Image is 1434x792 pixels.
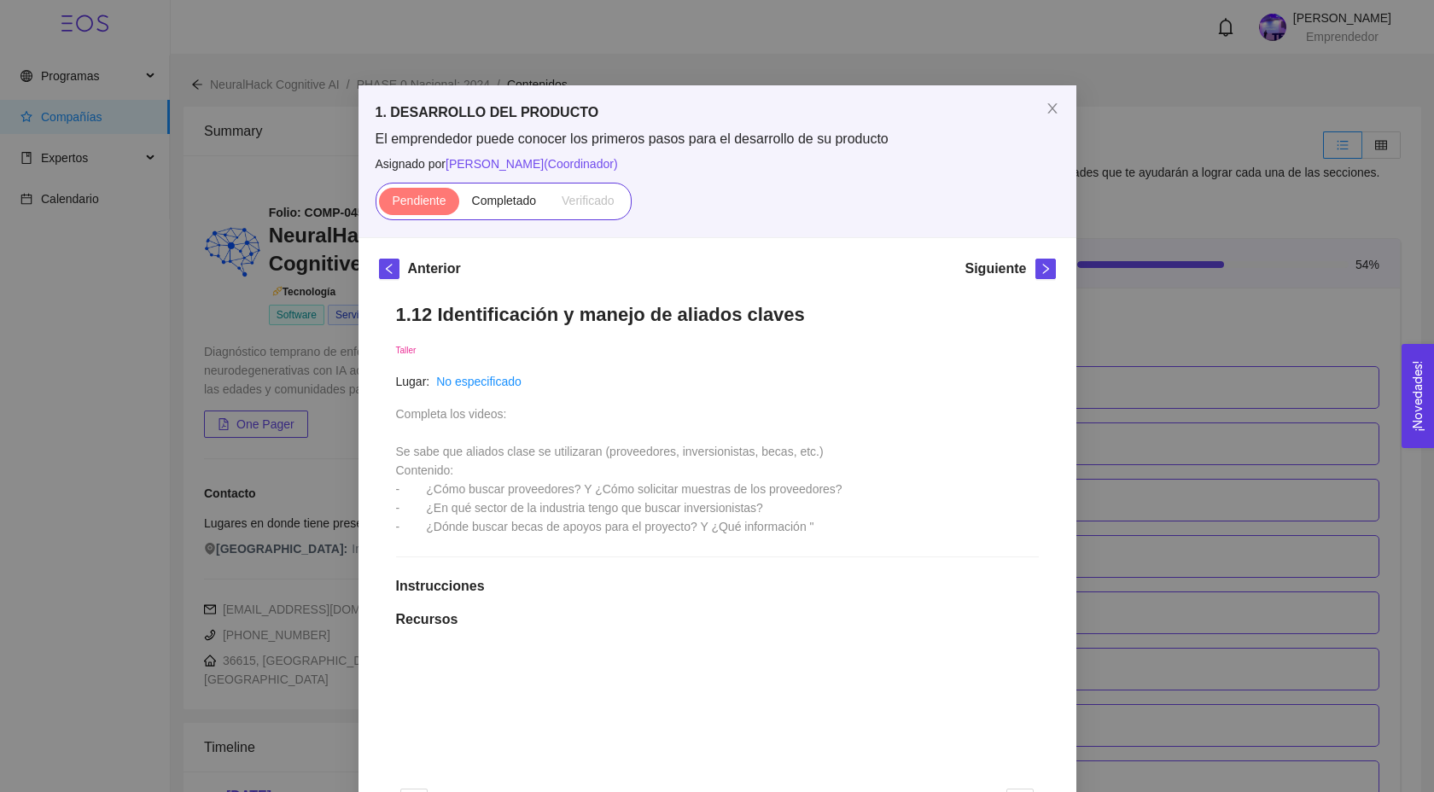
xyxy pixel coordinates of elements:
h5: Siguiente [965,259,1026,279]
h5: Anterior [408,259,461,279]
span: Completado [472,194,537,207]
span: Verificado [562,194,614,207]
button: Open Feedback Widget [1402,344,1434,448]
button: right [1035,259,1056,279]
span: right [1036,263,1055,275]
h1: 1.12 Identificación y manejo de aliados claves [396,303,1039,326]
span: left [380,263,399,275]
a: No especificado [436,375,522,388]
button: Close [1029,85,1076,133]
h5: 1. DESARROLLO DEL PRODUCTO [376,102,1059,123]
button: left [379,259,399,279]
span: [PERSON_NAME] ( Coordinador ) [446,157,618,171]
span: El emprendedor puede conocer los primeros pasos para el desarrollo de su producto [376,130,1059,148]
article: Lugar: [396,372,430,391]
h1: Recursos [396,611,1039,628]
span: close [1046,102,1059,115]
span: Completa los videos: Se sabe que aliados clase se utilizaran (proveedores, inversionistas, becas,... [396,407,842,533]
span: Taller [396,346,417,355]
span: Asignado por [376,154,1059,173]
span: Pendiente [392,194,446,207]
h1: Instrucciones [396,578,1039,595]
